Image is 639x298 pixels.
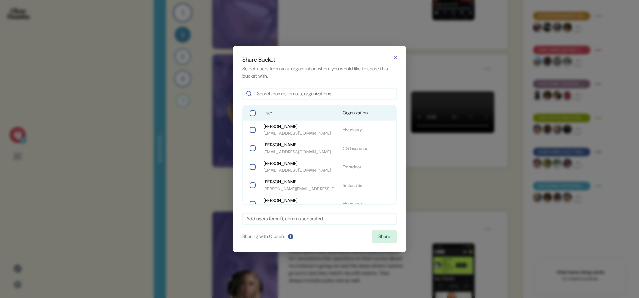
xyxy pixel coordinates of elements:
[264,123,331,130] span: [PERSON_NAME]
[343,164,392,170] span: Frontdoor
[264,179,337,185] span: [PERSON_NAME]
[343,182,392,188] span: firstandfirst
[264,160,331,167] span: [PERSON_NAME]
[242,233,285,240] p: Sharing with 0 user s
[372,230,397,243] button: Share
[264,142,331,148] span: [PERSON_NAME]
[264,110,337,116] span: User
[242,65,397,80] p: Select users from your organization whom you would like to share this bucket with.
[264,167,331,173] span: [EMAIL_ADDRESS][DOMAIN_NAME]
[343,145,392,151] span: CG Insurance
[242,55,397,64] h2: Share Bucket
[343,201,392,207] span: chemistry
[264,186,337,192] span: [PERSON_NAME][EMAIL_ADDRESS][DOMAIN_NAME]
[264,130,331,136] span: [EMAIL_ADDRESS][DOMAIN_NAME]
[264,148,331,155] span: [EMAIL_ADDRESS][DOMAIN_NAME]
[264,197,337,204] span: [PERSON_NAME]
[343,110,392,116] span: Organization
[246,215,393,223] input: Add users (email), comma separated
[264,204,337,210] span: [PERSON_NAME][EMAIL_ADDRESS][DOMAIN_NAME]
[257,90,393,97] input: Search names, emails, organizations...
[343,127,392,133] span: chemistry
